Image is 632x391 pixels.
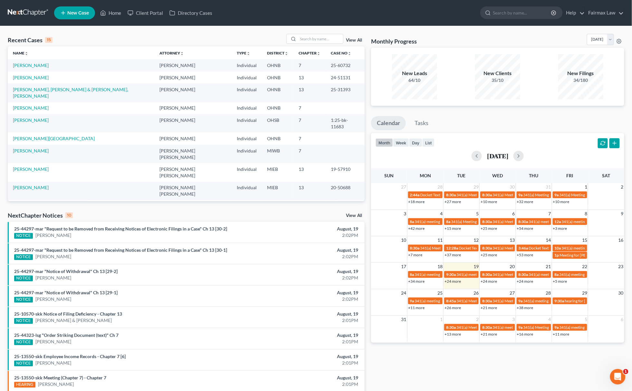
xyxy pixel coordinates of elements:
a: +38 more [517,305,533,310]
span: 9a [519,298,523,303]
td: Individual [232,72,262,83]
span: 29 [581,289,588,297]
a: [PERSON_NAME] [13,75,49,80]
div: NOTICE [14,233,33,239]
a: +13 more [445,332,461,337]
td: 19-57910 [326,163,365,181]
a: [PERSON_NAME] [13,117,49,123]
span: 12a [555,219,561,224]
span: Sun [385,173,394,178]
div: 2:02PM [248,232,358,239]
td: 7 [293,59,326,71]
div: NOTICE [14,254,33,260]
a: +11 more [553,332,570,337]
td: [PERSON_NAME] [154,59,232,71]
td: MIEB [262,200,293,219]
a: 25-44297-mar "Request to be Removed from Receiving Notices of Electronic Filings in a Case" Ch 13... [14,247,227,253]
span: 9 [620,210,624,218]
span: 341(a) meeting for [PERSON_NAME] [523,298,586,303]
span: Sat [602,173,610,178]
span: 8:30a [482,246,492,250]
span: 341(a) Meeting for [PERSON_NAME] [420,246,483,250]
div: 2:01PM [248,360,358,366]
span: hearing for [PERSON_NAME] [565,298,615,303]
button: day [409,138,422,147]
div: NOTICE [14,339,33,345]
td: 13 [293,72,326,83]
span: Meeting for [PERSON_NAME] [560,253,610,258]
span: 341(a) Meeting for [PERSON_NAME] [493,219,555,224]
a: +5 more [553,279,567,284]
span: 5 [475,210,479,218]
a: [PERSON_NAME] [13,185,49,190]
span: Fri [567,173,573,178]
span: 29 [473,183,479,191]
div: NOTICE [14,297,33,303]
span: 341(a) Meeting of Creditors for [PERSON_NAME] [523,325,607,330]
a: View All [346,213,362,218]
td: 1:25-bk-11683 [326,114,365,132]
span: 18 [437,263,443,270]
span: 341(a) meeting for [PERSON_NAME] [529,219,591,224]
a: Tasks [409,116,434,130]
span: Wed [493,173,503,178]
span: 4 [439,210,443,218]
td: 7 [293,145,326,163]
span: 27 [509,289,516,297]
a: Home [97,7,124,19]
span: 27 [401,183,407,191]
input: Search by name... [493,7,552,19]
span: 341(a) meeting for [PERSON_NAME] [415,272,477,277]
td: [PERSON_NAME] [154,72,232,83]
span: 2:44a [410,192,420,197]
a: 25-44297-mar "Notice of Withdrawal" Ch 13 [29-1] [14,290,118,295]
span: New Case [67,11,89,15]
div: HEARING [14,382,35,388]
span: 1 [439,316,443,323]
td: [PERSON_NAME] [154,132,232,144]
a: +24 more [517,279,533,284]
a: [PERSON_NAME] [35,232,71,239]
a: +26 more [445,305,461,310]
span: 21 [545,263,552,270]
span: 6 [512,210,516,218]
span: 8:30a [446,325,456,330]
i: unfold_more [24,52,28,55]
div: August, 19 [248,289,358,296]
button: week [393,138,409,147]
span: 8:30a [482,219,492,224]
span: 8:30a [519,219,528,224]
span: 6 [620,316,624,323]
span: 341(a) meeting for [PERSON_NAME] & [PERSON_NAME] [529,272,625,277]
span: 341(a) Meeting of Creditors for [PERSON_NAME] [451,219,534,224]
a: +21 more [481,332,497,337]
span: 12 [473,236,479,244]
div: 2:01PM [248,338,358,345]
span: 8a [410,219,414,224]
span: 8:30a [482,298,492,303]
span: 9a [410,298,414,303]
div: New Filings [558,70,603,77]
a: [PERSON_NAME] [35,338,71,345]
a: 25-44297-mar "Request to be Removed from Receiving Notices of Electronic Filings in a Case" Ch 13... [14,226,227,231]
a: +24 more [481,279,497,284]
span: 8:30a [482,192,492,197]
td: 7 [293,102,326,114]
td: 13 [293,83,326,102]
a: +25 more [481,252,497,257]
span: 9:30a [446,272,456,277]
a: +54 more [517,226,533,231]
td: OHSB [262,114,293,132]
span: 17 [401,263,407,270]
div: August, 19 [248,247,358,253]
td: [PERSON_NAME] [154,114,232,132]
td: [PERSON_NAME] [PERSON_NAME] [154,163,232,181]
span: 341(a) Meeting for [PERSON_NAME] and [PERSON_NAME] [493,246,593,250]
span: 341(a) meeting for [PERSON_NAME] [560,325,622,330]
span: 10a [555,246,561,250]
a: Directory Cases [166,7,215,19]
div: August, 19 [248,268,358,275]
span: 1 [584,183,588,191]
span: 3:46a [519,246,528,250]
div: NOTICE [14,361,33,367]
